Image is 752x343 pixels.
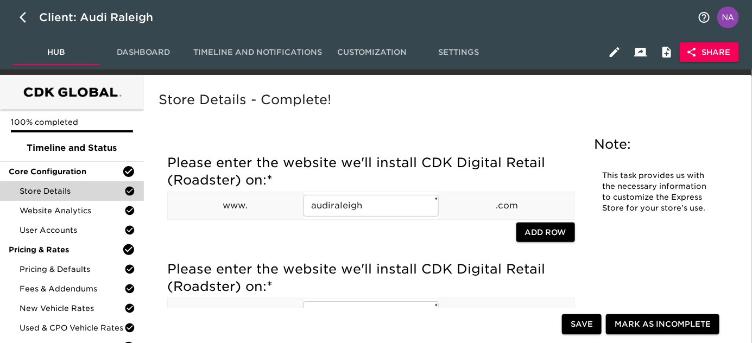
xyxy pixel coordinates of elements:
[688,46,730,59] span: Share
[39,9,168,26] div: Client: Audi Raleigh
[106,46,180,59] span: Dashboard
[595,136,717,153] h5: Note:
[20,283,124,294] span: Fees & Addendums
[628,39,654,65] button: Client View
[20,205,124,216] span: Website Analytics
[20,322,124,333] span: Used & CPO Vehicle Rates
[9,142,135,155] span: Timeline and Status
[717,7,739,28] img: Profile
[422,46,496,59] span: Settings
[606,315,719,335] button: Mark as Incomplete
[11,117,133,128] p: 100% completed
[335,46,409,59] span: Customization
[193,46,322,59] span: Timeline and Notifications
[525,226,566,239] span: Add Row
[20,264,124,275] span: Pricing & Defaults
[20,46,93,59] span: Hub
[516,223,575,243] button: Add Row
[680,42,739,62] button: Share
[654,39,680,65] button: Internal Notes and Comments
[159,91,732,109] h5: Store Details - Complete!
[20,303,124,314] span: New Vehicle Rates
[571,318,593,332] span: Save
[691,4,717,30] button: notifications
[562,315,602,335] button: Save
[167,154,575,189] h5: Please enter the website we'll install CDK Digital Retail (Roadster) on:
[603,170,709,214] p: This task provides us with the necessary information to customize the Express Store for your stor...
[439,306,574,319] p: .com
[20,186,124,196] span: Store Details
[20,225,124,236] span: User Accounts
[615,318,711,332] span: Mark as Incomplete
[167,261,575,295] h5: Please enter the website we'll install CDK Digital Retail (Roadster) on:
[168,306,303,319] p: www.
[439,199,574,212] p: .com
[168,199,303,212] p: www.
[9,244,122,255] span: Pricing & Rates
[9,166,122,177] span: Core Configuration
[602,39,628,65] button: Edit Hub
